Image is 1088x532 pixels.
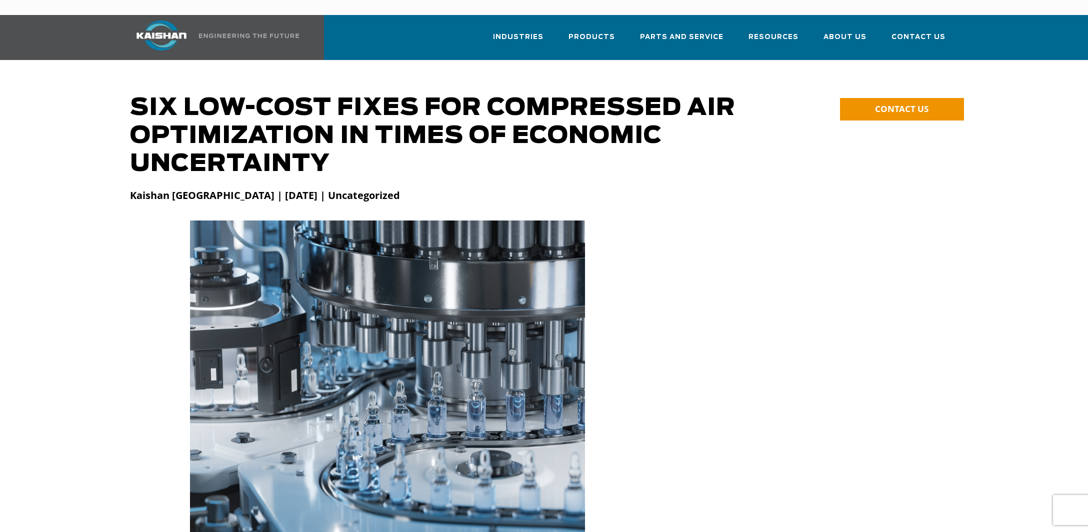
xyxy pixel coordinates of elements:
a: Kaishan USA [124,15,301,60]
a: Resources [748,24,798,58]
a: CONTACT US [840,98,964,120]
span: About Us [823,31,866,43]
a: Contact Us [891,24,945,58]
span: Parts and Service [640,31,723,43]
span: Contact Us [891,31,945,43]
span: Products [568,31,615,43]
span: Industries [493,31,543,43]
h1: Six Low-Cost Fixes for Compressed Air Optimization in Times of Economic Uncertainty [130,94,748,178]
span: Resources [748,31,798,43]
img: Engineering the future [199,33,299,38]
a: Parts and Service [640,24,723,58]
a: Industries [493,24,543,58]
strong: Kaishan [GEOGRAPHIC_DATA] | [DATE] | Uncategorized [130,188,400,202]
a: Products [568,24,615,58]
img: kaishan logo [124,20,199,50]
span: CONTACT US [875,103,928,114]
a: About Us [823,24,866,58]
